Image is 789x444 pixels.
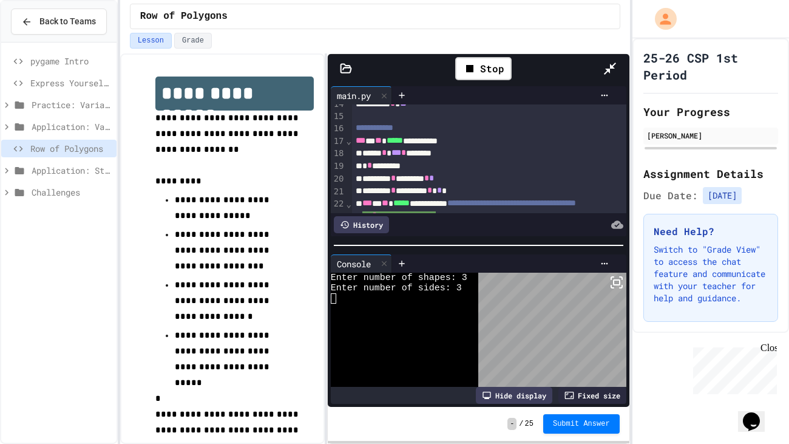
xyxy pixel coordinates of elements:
div: My Account [642,5,680,33]
button: Lesson [130,33,172,49]
span: [DATE] [703,187,742,204]
span: Challenges [32,186,112,199]
span: Back to Teams [39,15,96,28]
div: 20 [331,173,346,186]
span: Enter number of sides: 3 [331,283,462,293]
span: Fold line [345,136,351,146]
div: Hide display [476,387,552,404]
div: Stop [455,57,512,80]
div: 16 [331,123,346,135]
div: Chat with us now!Close [5,5,84,77]
button: Grade [174,33,212,49]
div: 18 [331,148,346,160]
span: Express Yourself in Python! [30,77,112,89]
div: Console [331,258,377,270]
div: 17 [331,135,346,148]
div: History [334,216,389,233]
div: 15 [331,111,346,123]
h2: Assignment Details [643,165,778,182]
span: - [507,418,516,430]
div: Fixed size [558,387,626,404]
span: Row of Polygons [30,142,112,155]
span: Fold line [345,199,351,209]
span: 25 [525,419,533,429]
span: Application: Variables/Print [32,120,112,133]
div: 14 [331,98,346,111]
h2: Your Progress [643,103,778,120]
span: Practice: Variables/Print [32,98,112,111]
div: 21 [331,186,346,199]
h3: Need Help? [654,224,768,239]
button: Back to Teams [11,9,107,35]
iframe: chat widget [738,395,777,432]
button: Submit Answer [543,414,620,434]
div: 23 [331,211,346,224]
span: Submit Answer [553,419,610,429]
div: 19 [331,160,346,173]
h1: 25-26 CSP 1st Period [643,49,778,83]
span: Enter number of shapes: 3 [331,273,467,283]
span: / [519,419,523,429]
span: Application: Strings, Inputs, Math [32,164,112,177]
span: pygame Intro [30,55,112,67]
div: 22 [331,198,346,211]
iframe: chat widget [688,343,777,394]
div: main.py [331,89,377,102]
span: Due Date: [643,188,698,203]
span: Row of Polygons [140,9,228,24]
p: Switch to "Grade View" to access the chat feature and communicate with your teacher for help and ... [654,244,768,304]
div: Console [331,254,392,273]
div: [PERSON_NAME] [647,130,774,141]
div: main.py [331,86,392,104]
